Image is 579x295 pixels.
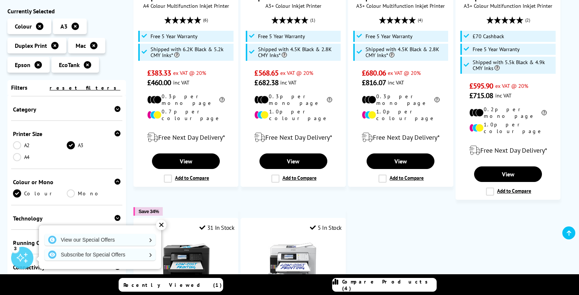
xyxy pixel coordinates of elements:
a: Subscribe for Special Offers [44,249,156,261]
span: EcoTank [59,61,80,69]
span: £70 Cashback [473,33,504,39]
span: A4 Colour Multifunction Inkjet Printer [138,2,235,9]
span: £682.38 [254,78,278,87]
li: 1.0p per colour page [469,121,547,135]
a: View [152,153,220,169]
span: £715.08 [469,91,493,100]
div: 31 In Stock [199,224,234,231]
span: (1) [310,13,315,27]
span: ex VAT @ 20% [173,69,206,76]
img: Epson EcoTank Pro ET-16685 [265,237,321,292]
span: inc VAT [495,92,512,99]
span: ex VAT @ 20% [280,69,313,76]
span: £816.07 [362,78,386,87]
li: 0.3p per mono page [362,93,439,106]
span: A3+ Colour Multifunction Inkjet Printer [352,2,449,9]
div: modal_delivery [245,127,342,148]
span: Free 5 Year Warranty [150,33,198,39]
a: Compare Products (4) [332,278,437,292]
a: View our Special Offers [44,234,156,246]
div: Running Costs [13,239,120,246]
span: Shipped with 4.5K Black & 2.8K CMY Inks* [258,46,339,58]
span: Duplex Print [15,42,47,49]
span: A3+ Colour Multifunction Inkjet Printer [460,2,557,9]
span: Recently Viewed (1) [123,282,222,288]
a: View [259,153,327,169]
li: 1.0p per colour page [254,108,332,122]
a: A3 [67,141,120,149]
div: Printer Size [13,130,120,137]
div: Technology [13,215,120,222]
span: Free 5 Year Warranty [365,33,413,39]
span: £568.65 [254,68,278,78]
a: reset filters [50,84,120,91]
div: Currently Selected [7,7,126,15]
li: 0.3p per mono page [147,93,225,106]
span: Shipped with 5.5k Black & 4.9k CMY Inks [473,59,554,71]
button: Save 34% [133,207,163,216]
a: View [367,153,434,169]
span: ex VAT @ 20% [388,69,421,76]
a: View [474,166,542,182]
label: Add to Compare [486,188,531,196]
span: ex VAT @ 20% [495,82,528,89]
a: A4 [13,153,67,161]
span: Shipped with 4.5K Black & 2.8K CMY Inks* [365,46,447,58]
span: Free 5 Year Warranty [258,33,305,39]
li: 0.3p per mono page [254,93,332,106]
span: (6) [203,13,208,27]
a: Colour [13,189,67,198]
span: Free 5 Year Warranty [473,46,520,52]
a: A2 [13,141,67,149]
div: modal_delivery [352,127,449,148]
span: £595.90 [469,81,493,91]
label: Add to Compare [378,175,424,183]
div: ✕ [156,220,166,230]
div: modal_delivery [460,140,557,161]
div: modal_delivery [138,127,235,148]
span: (4) [418,13,423,27]
span: Colour [15,23,32,30]
span: Save 34% [139,209,159,214]
li: 1.0p per colour page [362,108,439,122]
span: £460.00 [147,78,171,87]
span: Mac [76,42,86,49]
a: Recently Viewed (1) [119,278,223,292]
a: Mono [67,189,120,198]
span: Filters [11,84,27,91]
span: Compare Products (4) [342,278,436,292]
span: (2) [525,13,530,27]
div: Colour or Mono [13,178,120,186]
label: Add to Compare [164,175,209,183]
span: inc VAT [388,79,404,86]
span: Shipped with 6.2K Black & 5.2k CMY Inks* [150,46,232,58]
li: 0.7p per colour page [147,108,225,122]
label: Add to Compare [271,175,317,183]
span: inc VAT [173,79,189,86]
span: inc VAT [280,79,297,86]
span: A3 [60,23,67,30]
span: A3+ Colour Inkjet Printer [245,2,342,9]
div: 3 [11,244,19,252]
span: Epson [15,61,30,69]
span: £383.33 [147,68,171,78]
span: £680.06 [362,68,386,78]
div: 5 In Stock [310,224,342,231]
li: 0.2p per mono page [469,106,547,119]
div: Category [13,106,120,113]
img: Epson EcoTank ET-16655 [158,237,214,292]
